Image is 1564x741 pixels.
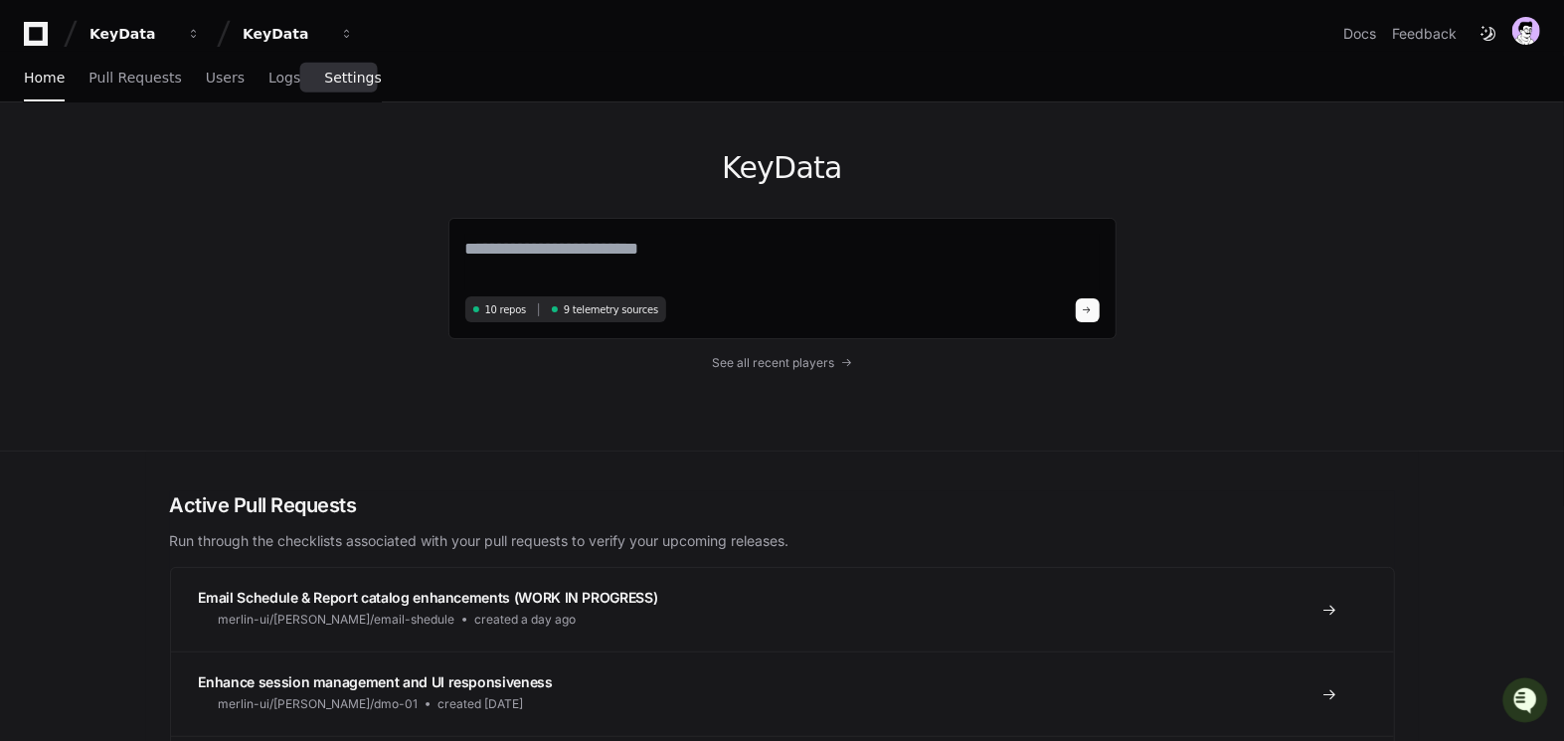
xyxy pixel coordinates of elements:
img: avatar [1512,17,1540,45]
span: merlin-ui/[PERSON_NAME]/email-shedule [219,612,455,628]
span: merlin-ui/[PERSON_NAME]/dmo-01 [219,696,419,712]
span: Users [206,72,245,84]
img: PlayerZero [20,20,60,60]
button: KeyData [82,16,209,52]
a: Enhance session management and UI responsivenessmerlin-ui/[PERSON_NAME]/dmo-01created [DATE] [171,651,1394,736]
span: Email Schedule & Report catalog enhancements (WORK IN PROGRESS) [199,589,658,606]
span: 9 telemetry sources [564,302,658,317]
span: created a day ago [475,612,577,628]
a: Email Schedule & Report catalog enhancements (WORK IN PROGRESS)merlin-ui/[PERSON_NAME]/email-shed... [171,568,1394,651]
div: Start new chat [68,148,326,168]
span: created [DATE] [438,696,524,712]
a: Docs [1343,24,1376,44]
button: Feedback [1392,24,1457,44]
span: Pull Requests [88,72,181,84]
a: Settings [324,56,381,101]
div: Welcome [20,80,362,111]
iframe: Open customer support [1500,675,1554,729]
a: See all recent players [448,355,1117,371]
a: Users [206,56,245,101]
button: Start new chat [338,154,362,178]
div: KeyData [243,24,328,44]
span: Home [24,72,65,84]
span: Enhance session management and UI responsiveness [199,673,553,690]
a: Logs [268,56,300,101]
span: Pylon [198,209,241,224]
span: 10 repos [485,302,527,317]
button: KeyData [235,16,362,52]
span: See all recent players [712,355,834,371]
span: Logs [268,72,300,84]
div: We're available if you need us! [68,168,252,184]
h1: KeyData [448,150,1117,186]
span: Settings [324,72,381,84]
a: Powered byPylon [140,208,241,224]
a: Home [24,56,65,101]
div: KeyData [89,24,175,44]
h2: Active Pull Requests [170,491,1395,519]
p: Run through the checklists associated with your pull requests to verify your upcoming releases. [170,531,1395,551]
a: Pull Requests [88,56,181,101]
img: 1756235613930-3d25f9e4-fa56-45dd-b3ad-e072dfbd1548 [20,148,56,184]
